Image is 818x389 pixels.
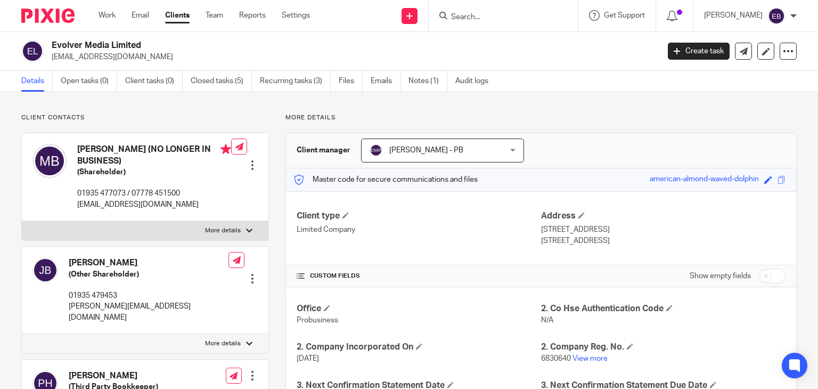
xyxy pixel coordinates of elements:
a: Team [206,10,223,21]
h4: [PERSON_NAME] (NO LONGER IN BUSINESS) [77,144,231,167]
a: View more [572,355,608,362]
input: Search [450,13,546,22]
a: Emails [371,71,400,92]
a: Audit logs [455,71,496,92]
span: 6830640 [541,355,571,362]
p: [EMAIL_ADDRESS][DOMAIN_NAME] [77,199,231,210]
p: 01935 479453 [69,290,228,301]
span: [PERSON_NAME] - PB [389,147,463,154]
p: 01935 477073 / 07778 451500 [77,188,231,199]
p: [STREET_ADDRESS] [541,236,786,246]
p: More details [205,339,241,348]
p: Master code for secure communications and files [294,174,478,185]
a: Closed tasks (5) [191,71,252,92]
a: Create task [668,43,730,60]
a: Recurring tasks (3) [260,71,331,92]
img: Pixie [21,9,75,23]
a: Work [99,10,116,21]
div: american-almond-waved-dolphin [650,174,759,186]
p: More details [205,226,241,235]
span: [DATE] [297,355,319,362]
h4: Client type [297,210,541,222]
a: Details [21,71,53,92]
span: N/A [541,317,553,324]
p: More details [285,114,797,122]
h5: (Other Shareholder) [69,269,228,280]
a: Client tasks (0) [125,71,183,92]
a: Clients [165,10,190,21]
h4: 2. Co Hse Authentication Code [541,303,786,314]
p: [EMAIL_ADDRESS][DOMAIN_NAME] [52,52,652,62]
img: svg%3E [32,144,67,178]
span: Probusiness [297,317,338,324]
a: Open tasks (0) [61,71,117,92]
a: Files [339,71,363,92]
a: Settings [282,10,310,21]
i: Primary [220,144,231,155]
p: Limited Company [297,224,541,235]
a: Email [132,10,149,21]
p: [PERSON_NAME] [704,10,763,21]
h4: 2. Company Reg. No. [541,342,786,353]
a: Notes (1) [408,71,447,92]
h5: (Shareholder) [77,167,231,177]
label: Show empty fields [690,271,751,281]
img: svg%3E [768,7,785,25]
p: [STREET_ADDRESS] [541,224,786,235]
h2: Evolver Media Limited [52,40,532,51]
h3: Client manager [297,145,350,156]
h4: [PERSON_NAME] [69,257,228,269]
p: Client contacts [21,114,269,122]
img: svg%3E [21,40,44,62]
span: Get Support [604,12,645,19]
h4: CUSTOM FIELDS [297,272,541,280]
img: svg%3E [32,257,58,283]
a: Reports [239,10,266,21]
h4: 2. Company Incorporated On [297,342,541,353]
h4: [PERSON_NAME] [69,370,190,382]
p: [PERSON_NAME][EMAIL_ADDRESS][DOMAIN_NAME] [69,301,228,323]
img: svg%3E [370,144,382,157]
h4: Office [297,303,541,314]
h4: Address [541,210,786,222]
